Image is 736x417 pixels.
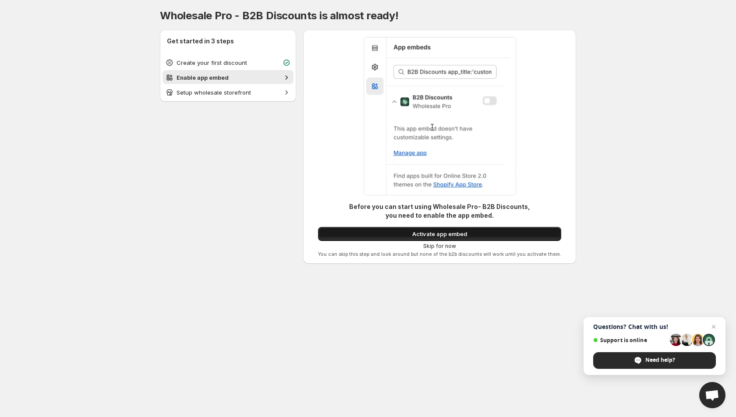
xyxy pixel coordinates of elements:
span: Need help? [645,356,675,364]
h2: Get started in 3 steps [167,37,289,46]
span: Activate app embed [412,230,467,238]
span: Setup wholesale storefront [177,89,251,96]
p: Before you can start using Wholesale Pro- B2B Discounts, you need to enable the app embed. [348,202,532,220]
p: You can skip this step and look around but none of the b2b discounts will work until you activate... [318,251,561,257]
span: Enable app embed [177,74,229,81]
button: Skip for now [420,241,460,251]
span: Need help? [593,352,716,369]
span: Support is online [593,337,667,343]
button: Activate app embed [318,227,561,241]
h1: Wholesale Pro - B2B Discounts is almost ready! [160,9,576,23]
a: Open chat [699,382,725,408]
span: Skip for now [423,243,456,250]
span: Create your first discount [177,59,247,66]
span: Questions? Chat with us! [593,323,716,330]
img: Wholesale Pro app embed [364,37,516,195]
